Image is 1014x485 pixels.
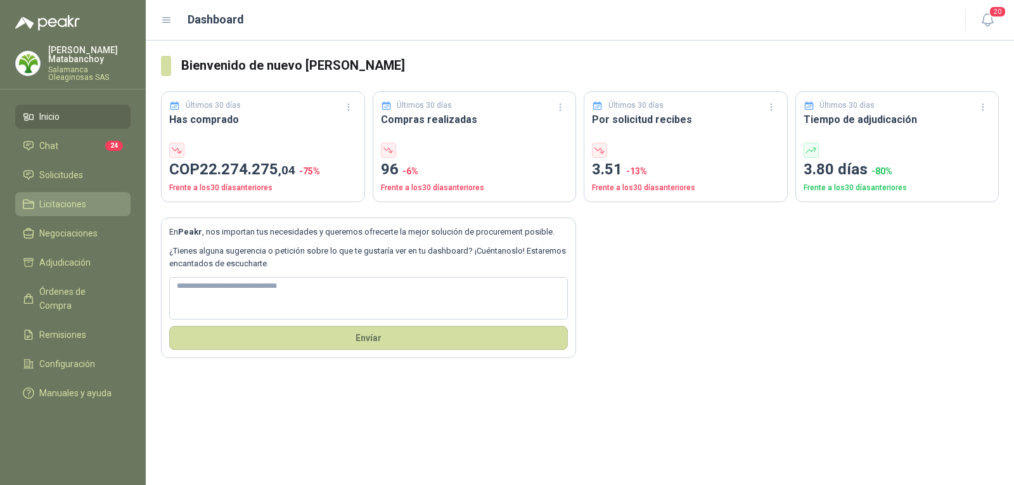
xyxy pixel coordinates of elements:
[381,182,568,194] p: Frente a los 30 días anteriores
[15,250,131,275] a: Adjudicación
[397,100,452,112] p: Últimos 30 días
[178,227,202,236] b: Peakr
[402,166,418,176] span: -6 %
[39,197,86,211] span: Licitaciones
[15,381,131,405] a: Manuales y ayuda
[181,56,999,75] h3: Bienvenido de nuevo [PERSON_NAME]
[15,352,131,376] a: Configuración
[15,163,131,187] a: Solicitudes
[608,100,664,112] p: Últimos 30 días
[278,163,295,178] span: ,04
[989,6,1006,18] span: 20
[15,192,131,216] a: Licitaciones
[169,158,357,182] p: COP
[592,182,780,194] p: Frente a los 30 días anteriores
[819,100,875,112] p: Últimos 30 días
[15,323,131,347] a: Remisiones
[188,11,244,29] h1: Dashboard
[15,280,131,318] a: Órdenes de Compra
[39,139,58,153] span: Chat
[169,326,568,350] button: Envíar
[39,168,83,182] span: Solicitudes
[39,255,91,269] span: Adjudicación
[39,226,98,240] span: Negociaciones
[200,160,295,178] span: 22.274.275
[804,112,991,127] h3: Tiempo de adjudicación
[186,100,241,112] p: Últimos 30 días
[39,357,95,371] span: Configuración
[15,134,131,158] a: Chat24
[299,166,320,176] span: -75 %
[48,66,131,81] p: Salamanca Oleaginosas SAS
[804,182,991,194] p: Frente a los 30 días anteriores
[871,166,892,176] span: -80 %
[976,9,999,32] button: 20
[39,386,112,400] span: Manuales y ayuda
[169,226,568,238] p: En , nos importan tus necesidades y queremos ofrecerte la mejor solución de procurement posible.
[39,110,60,124] span: Inicio
[15,105,131,129] a: Inicio
[16,51,40,75] img: Company Logo
[169,245,568,271] p: ¿Tienes alguna sugerencia o petición sobre lo que te gustaría ver en tu dashboard? ¡Cuéntanoslo! ...
[626,166,647,176] span: -13 %
[169,182,357,194] p: Frente a los 30 días anteriores
[48,46,131,63] p: [PERSON_NAME] Matabanchoy
[592,112,780,127] h3: Por solicitud recibes
[381,112,568,127] h3: Compras realizadas
[15,221,131,245] a: Negociaciones
[15,15,80,30] img: Logo peakr
[39,285,119,313] span: Órdenes de Compra
[39,328,86,342] span: Remisiones
[381,158,568,182] p: 96
[804,158,991,182] p: 3.80 días
[169,112,357,127] h3: Has comprado
[592,158,780,182] p: 3.51
[105,141,123,151] span: 24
